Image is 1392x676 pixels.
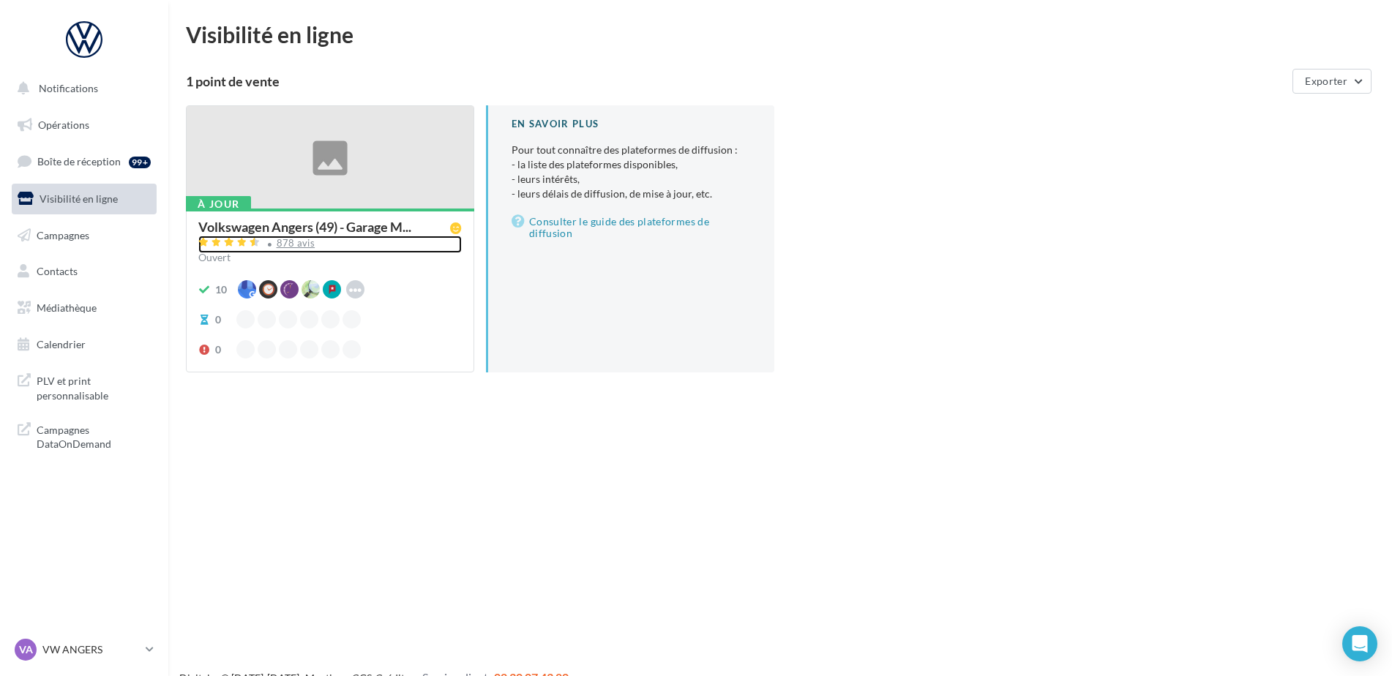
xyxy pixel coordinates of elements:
[186,23,1374,45] div: Visibilité en ligne
[9,414,160,457] a: Campagnes DataOnDemand
[186,75,1287,88] div: 1 point de vente
[512,213,751,242] a: Consulter le guide des plateformes de diffusion
[19,642,33,657] span: VA
[198,236,462,253] a: 878 avis
[9,110,160,140] a: Opérations
[37,265,78,277] span: Contacts
[37,228,89,241] span: Campagnes
[37,338,86,350] span: Calendrier
[9,220,160,251] a: Campagnes
[129,157,151,168] div: 99+
[37,301,97,314] span: Médiathèque
[12,636,157,664] a: VA VW ANGERS
[9,73,154,104] button: Notifications
[215,342,221,357] div: 0
[37,155,121,168] span: Boîte de réception
[37,371,151,402] span: PLV et print personnalisable
[215,282,227,297] div: 10
[215,312,221,327] div: 0
[42,642,140,657] p: VW ANGERS
[512,172,751,187] li: - leurs intérêts,
[198,251,231,263] span: Ouvert
[9,293,160,323] a: Médiathèque
[1292,69,1372,94] button: Exporter
[37,420,151,451] span: Campagnes DataOnDemand
[9,184,160,214] a: Visibilité en ligne
[512,157,751,172] li: - la liste des plateformes disponibles,
[9,329,160,360] a: Calendrier
[9,256,160,287] a: Contacts
[39,82,98,94] span: Notifications
[277,239,315,248] div: 878 avis
[186,196,251,212] div: À jour
[9,365,160,408] a: PLV et print personnalisable
[40,192,118,205] span: Visibilité en ligne
[512,187,751,201] li: - leurs délais de diffusion, de mise à jour, etc.
[9,146,160,177] a: Boîte de réception99+
[512,117,751,131] div: En savoir plus
[512,143,751,201] p: Pour tout connaître des plateformes de diffusion :
[38,119,89,131] span: Opérations
[198,220,411,233] span: Volkswagen Angers (49) - Garage M...
[1305,75,1347,87] span: Exporter
[1342,626,1377,661] div: Open Intercom Messenger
